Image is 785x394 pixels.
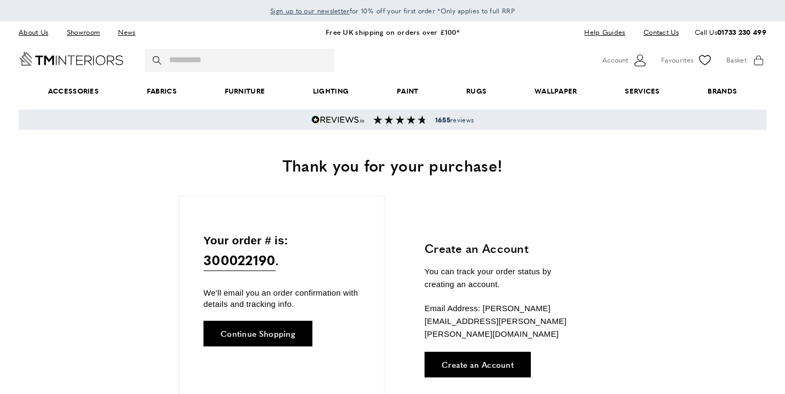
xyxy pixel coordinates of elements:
[511,75,601,107] a: Wallpaper
[203,287,360,310] p: We'll email you an order confirmation with details and tracking info.
[270,5,350,16] a: Sign up to our newsletter
[435,115,474,124] span: reviews
[326,27,459,37] a: Free UK shipping on orders over £100*
[203,321,312,346] a: Continue Shopping
[373,115,427,124] img: Reviews section
[282,153,503,176] span: Thank you for your purchase!
[442,75,511,107] a: Rugs
[661,52,713,68] a: Favourites
[425,240,582,257] h3: Create an Account
[425,265,582,291] p: You can track your order status by creating an account.
[425,302,582,341] p: Email Address: [PERSON_NAME][EMAIL_ADDRESS][PERSON_NAME][PERSON_NAME][DOMAIN_NAME]
[311,115,365,124] img: Reviews.io 5 stars
[123,75,201,107] a: Fabrics
[270,6,515,16] span: for 10% off your first order *Only applies to full RRP
[203,249,276,271] span: 300022190
[59,25,108,40] a: Showroom
[684,75,761,107] a: Brands
[373,75,442,107] a: Paint
[602,52,648,68] button: Customer Account
[201,75,289,107] a: Furniture
[153,49,163,72] button: Search
[270,6,350,16] span: Sign up to our newsletter
[110,25,143,40] a: News
[289,75,373,107] a: Lighting
[717,27,766,37] a: 01733 230 499
[601,75,684,107] a: Services
[635,25,679,40] a: Contact Us
[602,55,628,66] span: Account
[661,55,693,66] span: Favourites
[19,52,123,66] a: Go to Home page
[442,360,514,368] span: Create an Account
[19,25,56,40] a: About Us
[203,231,360,272] p: Your order # is: .
[435,115,450,125] strong: 1655
[695,27,766,38] p: Call Us
[576,25,633,40] a: Help Guides
[425,352,531,377] a: Create an Account
[221,329,295,337] span: Continue Shopping
[24,75,123,107] span: Accessories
